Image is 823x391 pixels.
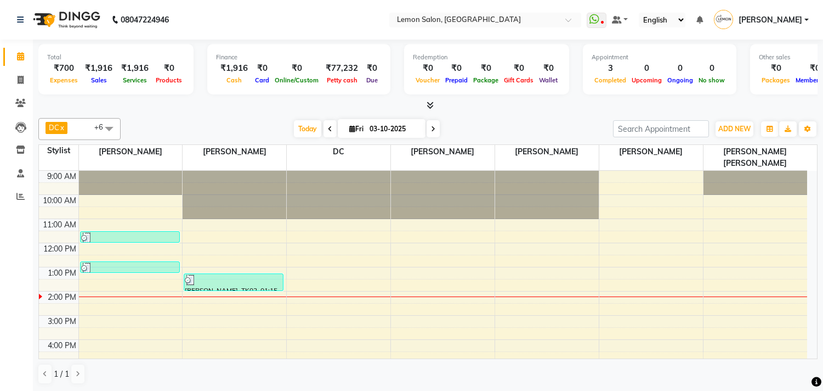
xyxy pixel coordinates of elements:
[442,62,470,75] div: ₹0
[366,121,421,137] input: 2025-10-03
[665,76,696,84] span: Ongoing
[347,125,366,133] span: Fri
[47,76,81,84] span: Expenses
[94,122,111,131] span: +6
[413,76,442,84] span: Voucher
[41,243,78,255] div: 12:00 PM
[592,76,629,84] span: Completed
[759,76,793,84] span: Packages
[81,262,179,272] div: [PERSON_NAME], TK02, 12:45 PM-01:15 PM, Aroma Oil Back Massage (₹1650)
[629,76,665,84] span: Upcoming
[442,76,470,84] span: Prepaid
[252,62,272,75] div: ₹0
[592,62,629,75] div: 3
[294,120,321,137] span: Today
[413,53,560,62] div: Redemption
[696,76,728,84] span: No show
[45,171,78,182] div: 9:00 AM
[121,4,169,35] b: 08047224946
[54,368,69,380] span: 1 / 1
[592,53,728,62] div: Appointment
[501,76,536,84] span: Gift Cards
[272,62,321,75] div: ₹0
[216,62,252,75] div: ₹1,916
[46,267,78,279] div: 1:00 PM
[629,62,665,75] div: 0
[47,53,185,62] div: Total
[183,145,286,159] span: [PERSON_NAME]
[362,62,382,75] div: ₹0
[391,145,495,159] span: [PERSON_NAME]
[46,340,78,351] div: 4:00 PM
[216,53,382,62] div: Finance
[153,76,185,84] span: Products
[501,62,536,75] div: ₹0
[252,76,272,84] span: Card
[81,62,117,75] div: ₹1,916
[39,145,78,157] div: Stylist
[536,62,560,75] div: ₹0
[495,145,599,159] span: [PERSON_NAME]
[287,145,390,159] span: DC
[321,62,362,75] div: ₹77,232
[184,274,283,291] div: [PERSON_NAME], TK02, 01:15 PM-02:00 PM, Master Haircut Men w/o wash (₹550)
[324,76,360,84] span: Petty cash
[696,62,728,75] div: 0
[613,120,709,137] input: Search Appointment
[599,145,703,159] span: [PERSON_NAME]
[413,62,442,75] div: ₹0
[41,195,78,206] div: 10:00 AM
[46,316,78,327] div: 3:00 PM
[117,62,153,75] div: ₹1,916
[47,62,81,75] div: ₹700
[665,62,696,75] div: 0
[272,76,321,84] span: Online/Custom
[470,76,501,84] span: Package
[120,76,150,84] span: Services
[759,62,793,75] div: ₹0
[716,121,753,137] button: ADD NEW
[718,125,751,133] span: ADD NEW
[224,76,245,84] span: Cash
[46,292,78,303] div: 2:00 PM
[536,76,560,84] span: Wallet
[49,123,59,132] span: DC
[703,145,807,170] span: [PERSON_NAME] [PERSON_NAME]
[153,62,185,75] div: ₹0
[59,123,64,132] a: x
[28,4,103,35] img: logo
[364,76,381,84] span: Due
[79,145,183,159] span: [PERSON_NAME]
[714,10,733,29] img: Swati Sharma
[470,62,501,75] div: ₹0
[739,14,802,26] span: [PERSON_NAME]
[41,219,78,231] div: 11:00 AM
[81,232,179,242] div: [PERSON_NAME], TK01, 11:30 AM-12:00 PM, Threading Eyebrows (₹110),Threading Upper Lip/ Lower Lip/...
[88,76,110,84] span: Sales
